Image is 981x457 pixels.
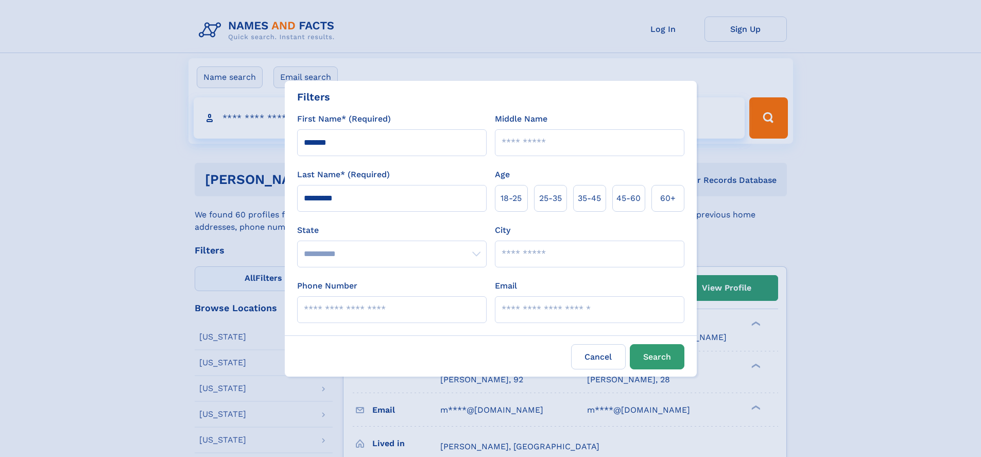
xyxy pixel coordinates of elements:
[495,113,547,125] label: Middle Name
[297,280,357,292] label: Phone Number
[297,168,390,181] label: Last Name* (Required)
[616,192,641,205] span: 45‑60
[660,192,676,205] span: 60+
[571,344,626,369] label: Cancel
[539,192,562,205] span: 25‑35
[578,192,601,205] span: 35‑45
[495,280,517,292] label: Email
[630,344,684,369] button: Search
[495,224,510,236] label: City
[501,192,522,205] span: 18‑25
[297,89,330,105] div: Filters
[297,113,391,125] label: First Name* (Required)
[495,168,510,181] label: Age
[297,224,487,236] label: State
